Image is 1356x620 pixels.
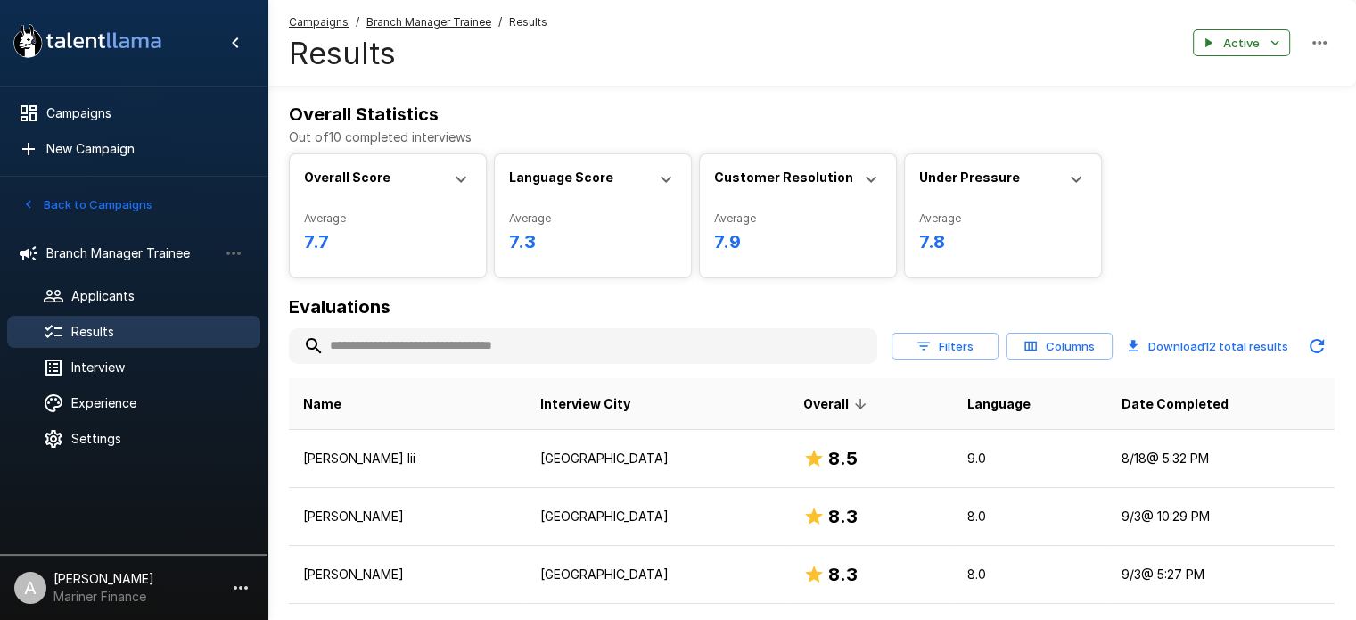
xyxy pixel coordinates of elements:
h6: 8.3 [828,502,858,531]
b: Customer Resolution [714,169,853,185]
u: Campaigns [289,15,349,29]
h4: Results [289,35,547,72]
span: / [356,13,359,31]
h6: 8.3 [828,560,858,589]
p: 8.0 [966,508,1092,525]
span: Average [714,210,882,227]
td: 8/18 @ 5:32 PM [1107,430,1335,488]
td: 9/3 @ 10:29 PM [1107,488,1335,546]
p: [GEOGRAPHIC_DATA] [540,566,776,583]
b: Evaluations [289,296,390,318]
span: Average [509,210,677,227]
p: 9.0 [966,450,1092,467]
h6: 7.7 [304,227,472,256]
b: Overall Statistics [289,103,439,125]
span: Name [303,393,341,415]
p: 8.0 [966,566,1092,583]
button: Columns [1006,333,1113,360]
span: Average [919,210,1087,227]
p: [PERSON_NAME] [303,566,512,583]
span: Results [509,13,547,31]
span: Date Completed [1122,393,1229,415]
h6: 7.8 [919,227,1087,256]
span: Overall [803,393,872,415]
span: Language [966,393,1030,415]
span: Average [304,210,472,227]
span: / [498,13,502,31]
span: Interview City [540,393,630,415]
u: Branch Manager Trainee [366,15,491,29]
h6: 8.5 [828,444,858,473]
p: [GEOGRAPHIC_DATA] [540,508,776,525]
p: [GEOGRAPHIC_DATA] [540,450,776,467]
button: Updated Today - 2:31 PM [1299,328,1335,364]
button: Filters [892,333,999,360]
p: [PERSON_NAME] Iii [303,450,512,467]
b: Overall Score [304,169,390,185]
h6: 7.9 [714,227,882,256]
h6: 7.3 [509,227,677,256]
button: Download12 total results [1120,328,1295,364]
b: Under Pressure [919,169,1020,185]
p: [PERSON_NAME] [303,508,512,525]
p: Out of 10 completed interviews [289,128,1335,146]
b: Language Score [509,169,613,185]
button: Active [1193,29,1290,57]
td: 9/3 @ 5:27 PM [1107,546,1335,604]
